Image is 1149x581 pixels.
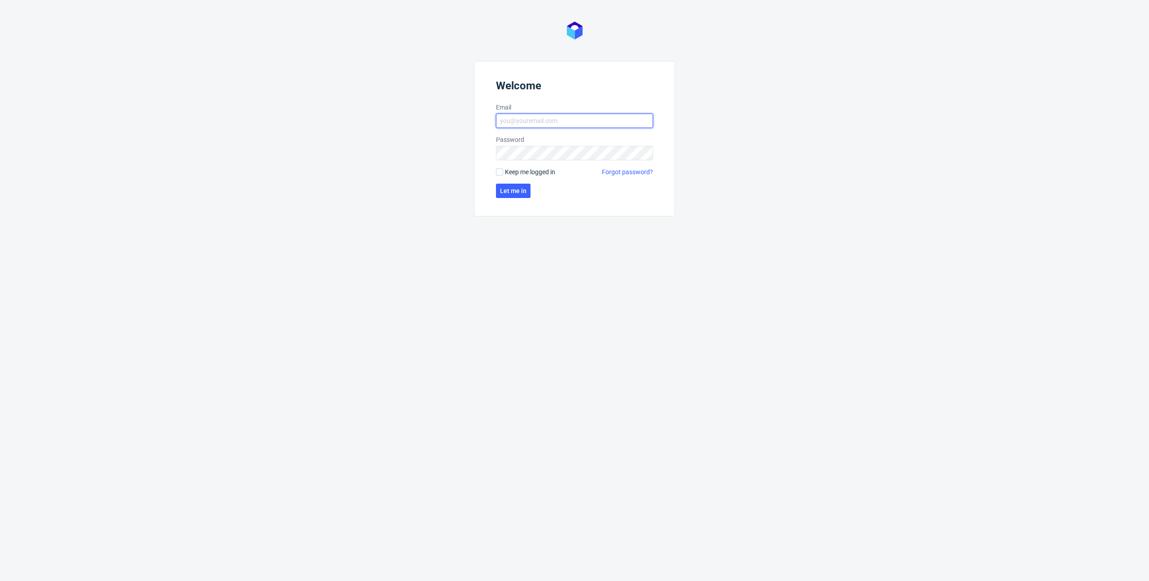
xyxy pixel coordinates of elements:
span: Keep me logged in [505,167,555,176]
input: you@youremail.com [496,114,653,128]
button: Let me in [496,184,531,198]
label: Password [496,135,653,144]
label: Email [496,103,653,112]
header: Welcome [496,79,653,96]
span: Let me in [500,188,526,194]
a: Forgot password? [602,167,653,176]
